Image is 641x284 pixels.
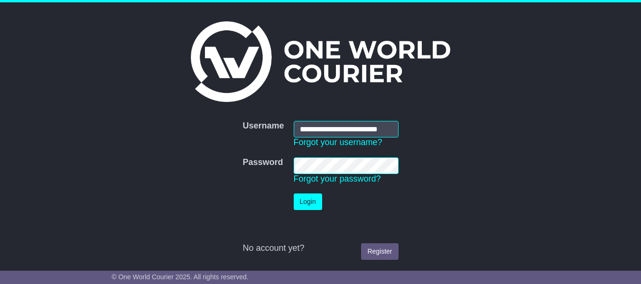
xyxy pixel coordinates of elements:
[191,21,450,102] img: One World
[242,243,398,254] div: No account yet?
[242,121,284,131] label: Username
[361,243,398,260] a: Register
[242,157,283,168] label: Password
[294,137,382,147] a: Forgot your username?
[111,273,249,281] span: © One World Courier 2025. All rights reserved.
[294,193,322,210] button: Login
[294,174,381,183] a: Forgot your password?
